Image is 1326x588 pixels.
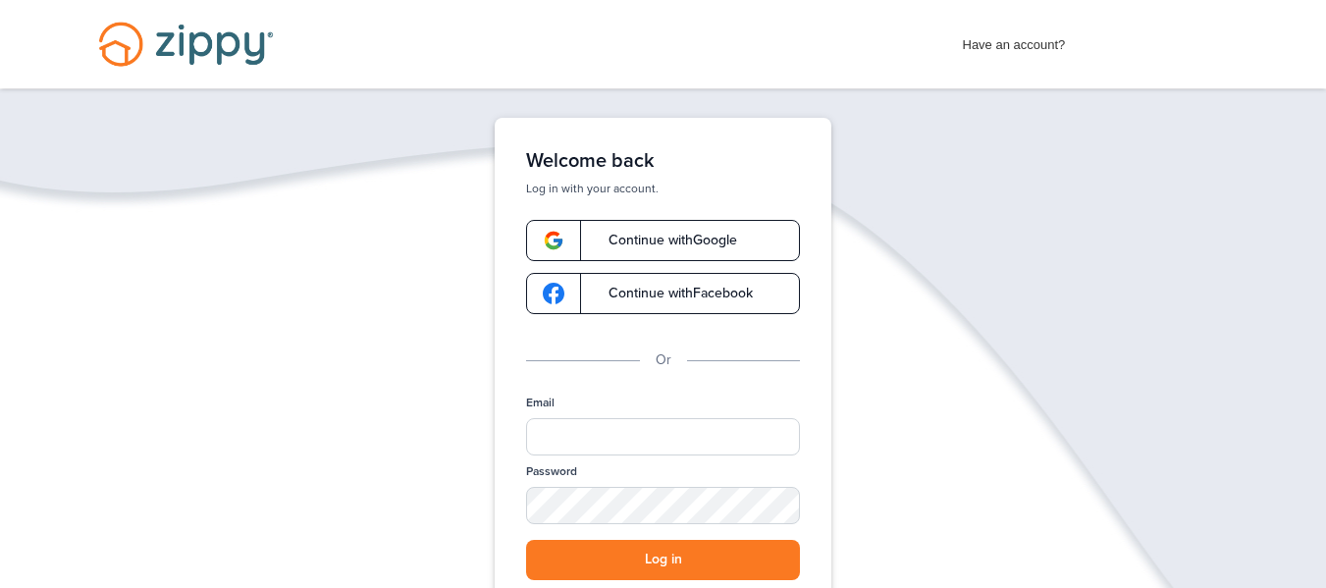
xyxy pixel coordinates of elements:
[543,230,564,251] img: google-logo
[526,487,800,524] input: Password
[543,283,564,304] img: google-logo
[526,149,800,173] h1: Welcome back
[656,349,671,371] p: Or
[526,220,800,261] a: google-logoContinue withGoogle
[526,395,555,411] label: Email
[526,181,800,196] p: Log in with your account.
[963,25,1066,56] span: Have an account?
[526,273,800,314] a: google-logoContinue withFacebook
[526,418,800,455] input: Email
[526,540,800,580] button: Log in
[526,463,577,480] label: Password
[589,234,737,247] span: Continue with Google
[589,287,753,300] span: Continue with Facebook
